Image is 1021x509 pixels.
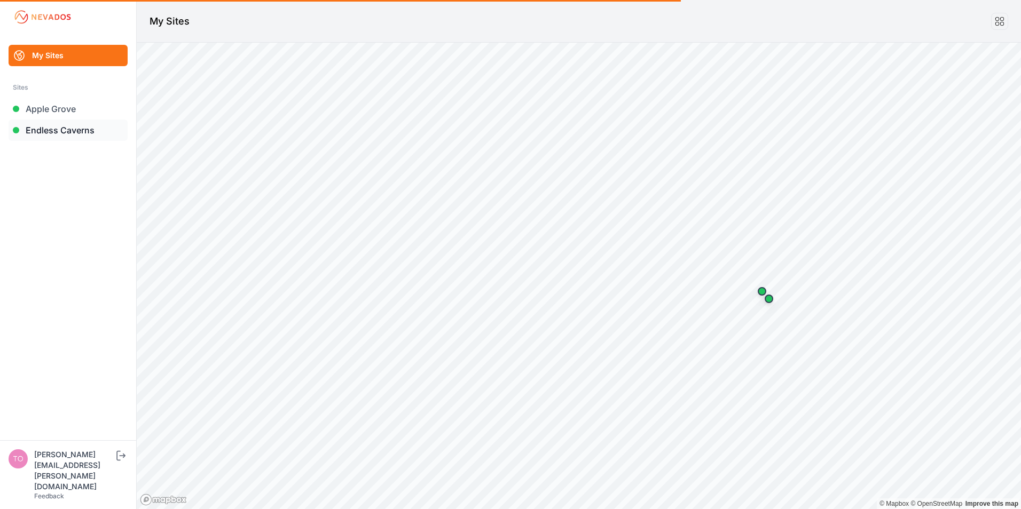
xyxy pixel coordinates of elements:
a: Endless Caverns [9,120,128,141]
a: Map feedback [965,500,1018,507]
a: OpenStreetMap [910,500,962,507]
canvas: Map [137,43,1021,509]
div: Map marker [751,281,773,302]
img: tomasz.barcz@energix-group.com [9,449,28,468]
a: Mapbox [879,500,909,507]
div: [PERSON_NAME][EMAIL_ADDRESS][PERSON_NAME][DOMAIN_NAME] [34,449,114,492]
img: Nevados [13,9,73,26]
a: Feedback [34,492,64,500]
a: Apple Grove [9,98,128,120]
a: My Sites [9,45,128,66]
a: Mapbox logo [140,494,187,506]
div: Sites [13,81,123,94]
h1: My Sites [150,14,190,29]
